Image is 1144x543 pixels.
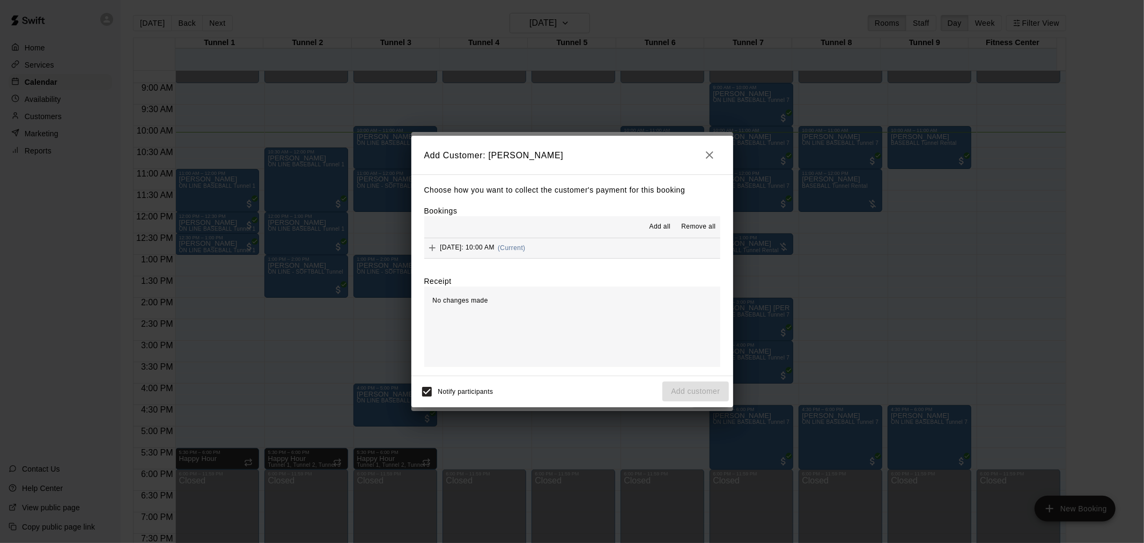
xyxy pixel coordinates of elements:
span: Notify participants [438,388,493,395]
span: [DATE]: 10:00 AM [440,244,495,252]
button: Add[DATE]: 10:00 AM(Current) [424,238,720,258]
p: Choose how you want to collect the customer's payment for this booking [424,184,720,197]
button: Remove all [677,218,720,236]
span: Remove all [681,222,715,232]
label: Bookings [424,207,457,215]
span: Add [424,244,440,252]
label: Receipt [424,276,452,287]
span: No changes made [433,297,488,304]
h2: Add Customer: [PERSON_NAME] [411,136,733,174]
button: Add all [643,218,677,236]
span: (Current) [498,244,526,252]
span: Add all [650,222,671,232]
